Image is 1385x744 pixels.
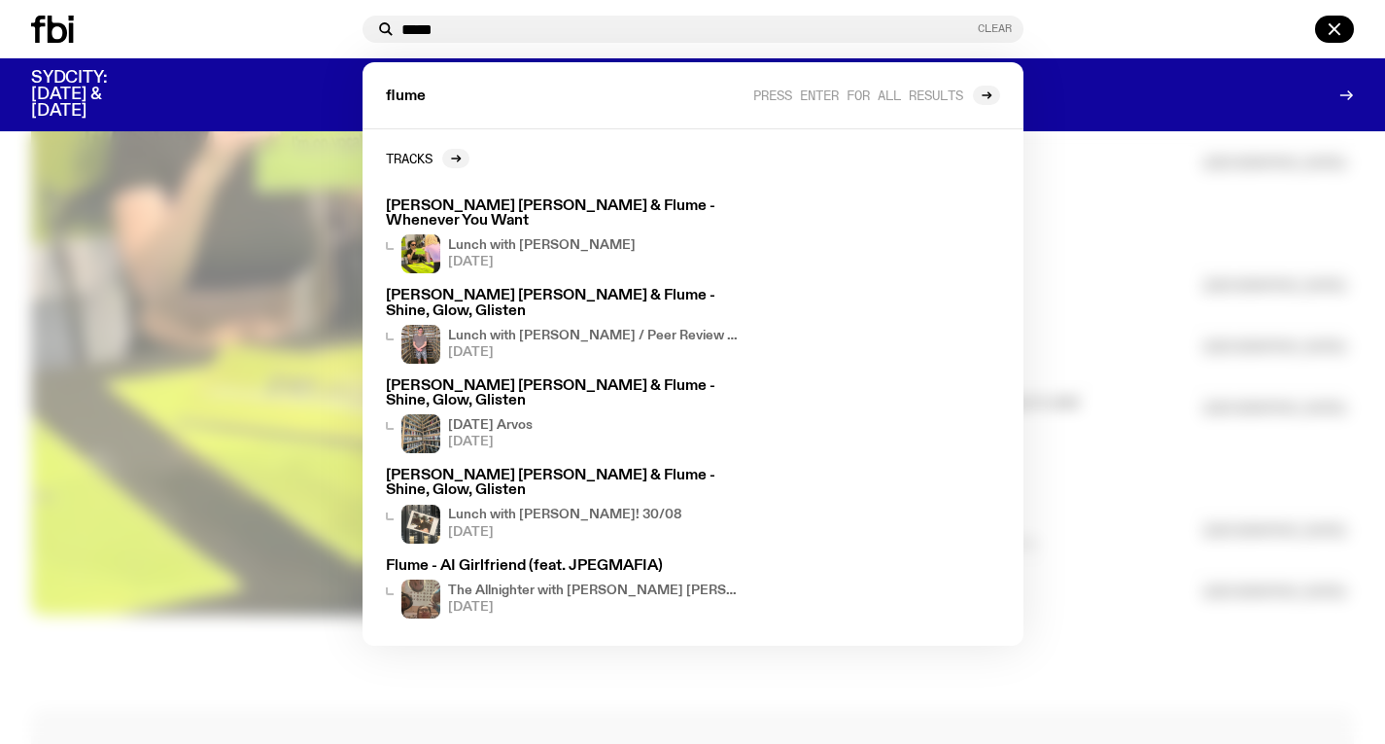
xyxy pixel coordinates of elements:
h4: The Allnighter with [PERSON_NAME] [PERSON_NAME] [PERSON_NAME], [PERSON_NAME] & [PERSON_NAME] [448,585,744,597]
h3: SYDCITY: [DATE] & [DATE] [31,70,156,120]
span: [DATE] [448,526,682,539]
span: [DATE] [448,436,533,448]
h4: Lunch with [PERSON_NAME] [448,239,636,252]
a: Press enter for all results [753,86,1000,105]
span: [DATE] [448,256,636,268]
h3: Flume - AI Girlfriend (feat. JPEGMAFIA) [386,559,744,574]
h4: Lunch with [PERSON_NAME] / Peer Review with [PERSON_NAME] [448,330,744,342]
h3: [PERSON_NAME] [PERSON_NAME] & Flume - Shine, Glow, Glisten [386,469,744,498]
h3: [PERSON_NAME] [PERSON_NAME] & Flume - Whenever You Want [386,199,744,229]
h2: Tracks [386,151,433,165]
h4: [DATE] Arvos [448,419,533,432]
span: [DATE] [448,601,744,614]
a: Flume - AI Girlfriend (feat. JPEGMAFIA)The Allnighter with [PERSON_NAME] [PERSON_NAME] [PERSON_NA... [378,551,751,626]
span: Press enter for all results [753,88,963,102]
span: flume [386,89,426,104]
span: [DATE] [448,346,744,359]
img: A corner shot of the fbi music library [401,414,440,453]
button: Clear [978,23,1012,34]
h4: Lunch with [PERSON_NAME]! 30/08 [448,509,682,521]
a: [PERSON_NAME] [PERSON_NAME] & Flume - Shine, Glow, GlistenLunch with [PERSON_NAME] / Peer Review ... [378,281,751,371]
a: Tracks [386,149,469,168]
a: [PERSON_NAME] [PERSON_NAME] & Flume - Whenever You WantLunch with [PERSON_NAME][DATE] [378,192,751,281]
a: [PERSON_NAME] [PERSON_NAME] & Flume - Shine, Glow, GlistenA corner shot of the fbi music library[... [378,372,751,461]
h3: [PERSON_NAME] [PERSON_NAME] & Flume - Shine, Glow, Glisten [386,379,744,408]
h3: [PERSON_NAME] [PERSON_NAME] & Flume - Shine, Glow, Glisten [386,289,744,318]
img: A polaroid of Ella Avni in the studio on top of the mixer which is also located in the studio. [401,505,440,544]
a: [PERSON_NAME] [PERSON_NAME] & Flume - Shine, Glow, GlistenA polaroid of Ella Avni in the studio o... [378,461,751,550]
